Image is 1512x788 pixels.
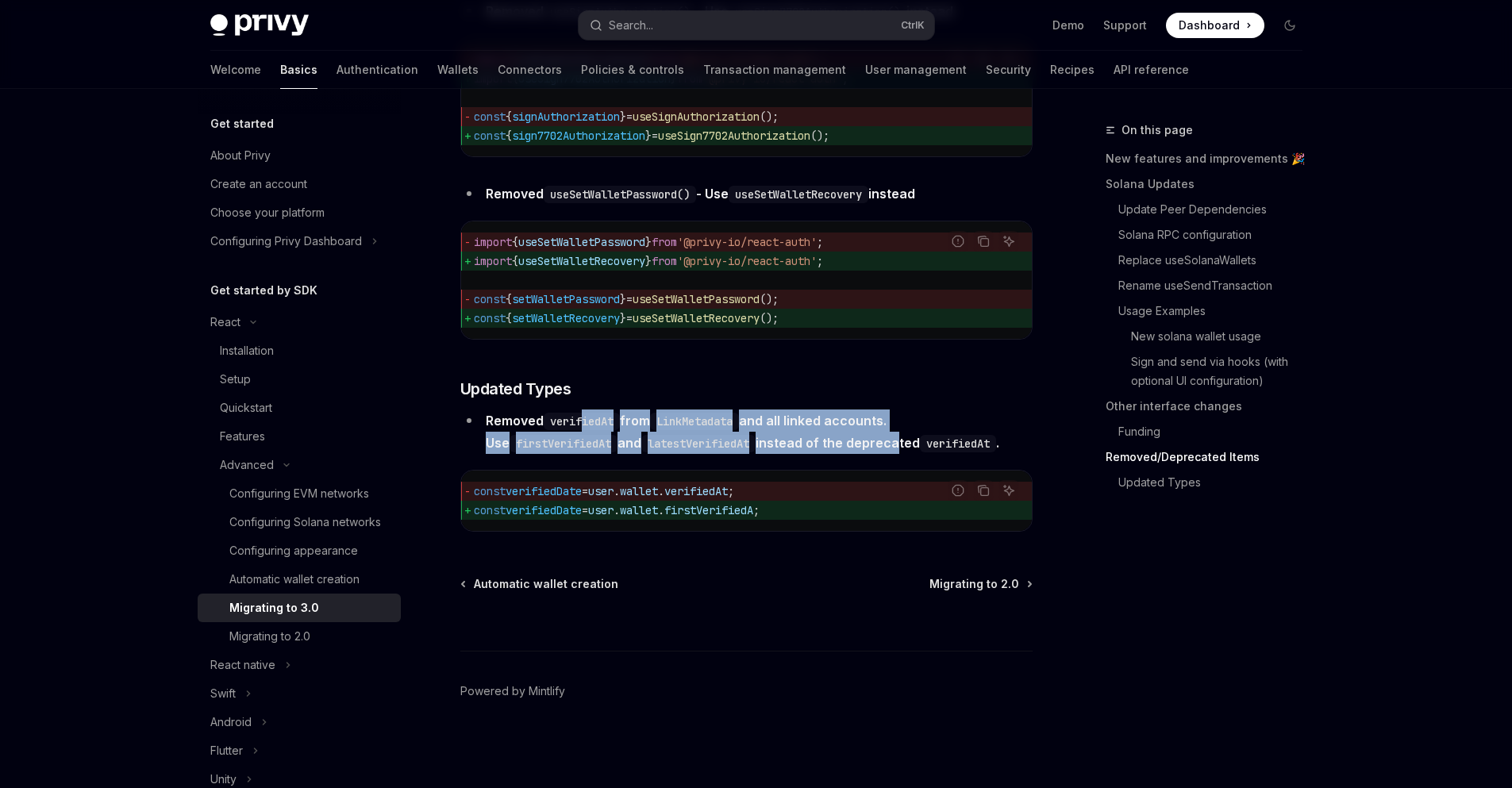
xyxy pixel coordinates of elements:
div: Migrating to 3.0 [229,598,319,617]
span: firstVerifiedA [664,503,753,517]
a: Configuring EVM networks [198,479,401,508]
span: useSetWalletPassword [518,235,645,249]
img: dark logo [210,14,309,37]
a: Security [986,51,1031,89]
button: Copy the contents from the code block [973,480,994,501]
a: Automatic wallet creation [462,576,618,592]
a: Funding [1106,419,1315,444]
code: latestVerifiedAt [641,435,756,452]
span: } [620,292,626,306]
a: API reference [1114,51,1189,89]
a: Powered by Mintlify [460,683,565,699]
span: { [506,110,512,124]
a: Demo [1052,17,1084,33]
div: Swift [210,684,236,703]
span: sign7702Authorization [512,129,645,143]
span: wallet [620,503,658,517]
a: Transaction management [703,51,846,89]
button: Toggle Android section [198,708,401,736]
code: LinkMetadata [650,413,739,430]
div: React native [210,655,275,675]
a: Basics [280,51,317,89]
button: Report incorrect code [948,480,968,501]
strong: Removed - Use instead [486,186,915,202]
span: . [658,484,664,498]
a: Usage Examples [1106,298,1315,324]
span: Dashboard [1179,17,1240,33]
div: Configuring EVM networks [229,484,369,503]
button: Open search [579,11,934,40]
a: Configuring Solana networks [198,508,401,536]
span: Automatic wallet creation [474,576,618,592]
a: New solana wallet usage [1106,324,1315,349]
a: About Privy [198,141,401,170]
span: = [582,503,588,517]
a: Create an account [198,170,401,198]
span: = [626,311,633,325]
span: user [588,484,614,498]
div: Quickstart [220,398,272,417]
span: '@privy-io/react-auth' [677,235,817,249]
a: New features and improvements 🎉 [1106,146,1315,171]
code: verifiedAt [544,413,620,430]
span: verifiedDate [506,484,582,498]
code: verifiedAt [920,435,996,452]
span: wallet [620,484,658,498]
button: Toggle React native section [198,651,401,679]
span: import [474,235,512,249]
span: useSetWalletPassword [633,292,760,306]
div: Android [210,713,252,732]
span: } [645,235,652,249]
a: Dashboard [1166,13,1264,38]
span: (); [760,311,779,325]
span: ; [817,235,823,249]
span: On this page [1121,121,1193,140]
a: Quickstart [198,394,401,422]
code: useSetWalletRecovery [729,186,868,203]
span: user [588,503,614,517]
span: from [652,254,677,268]
span: { [512,254,518,268]
a: Recipes [1050,51,1095,89]
button: Toggle Configuring Privy Dashboard section [198,227,401,256]
a: Setup [198,365,401,394]
a: Solana RPC configuration [1106,222,1315,248]
span: { [506,292,512,306]
button: Copy the contents from the code block [973,231,994,252]
span: . [614,503,620,517]
span: signAuthorization [512,110,620,124]
span: const [474,484,506,498]
span: (); [810,129,829,143]
span: const [474,110,506,124]
span: from [652,235,677,249]
a: Replace useSolanaWallets [1106,248,1315,273]
div: Installation [220,341,274,360]
a: Choose your platform [198,198,401,227]
button: Ask AI [998,480,1019,501]
span: } [645,129,652,143]
a: Other interface changes [1106,394,1315,419]
span: } [620,110,626,124]
div: Advanced [220,456,274,475]
a: Migrating to 2.0 [198,622,401,651]
a: Removed/Deprecated Items [1106,444,1315,470]
button: Toggle Flutter section [198,736,401,765]
span: verifiedAt [664,484,728,498]
div: Configuring appearance [229,541,358,560]
span: = [582,484,588,498]
a: Policies & controls [581,51,684,89]
a: Wallets [437,51,479,89]
div: Migrating to 2.0 [229,627,310,646]
a: Solana Updates [1106,171,1315,197]
span: verifiedDate [506,503,582,517]
span: const [474,311,506,325]
span: Migrating to 2.0 [929,576,1019,592]
span: ; [728,484,734,498]
code: firstVerifiedAt [510,435,617,452]
div: Search... [609,16,653,35]
a: Support [1103,17,1147,33]
h5: Get started [210,114,274,133]
span: setWalletPassword [512,292,620,306]
span: = [626,292,633,306]
span: ; [817,254,823,268]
